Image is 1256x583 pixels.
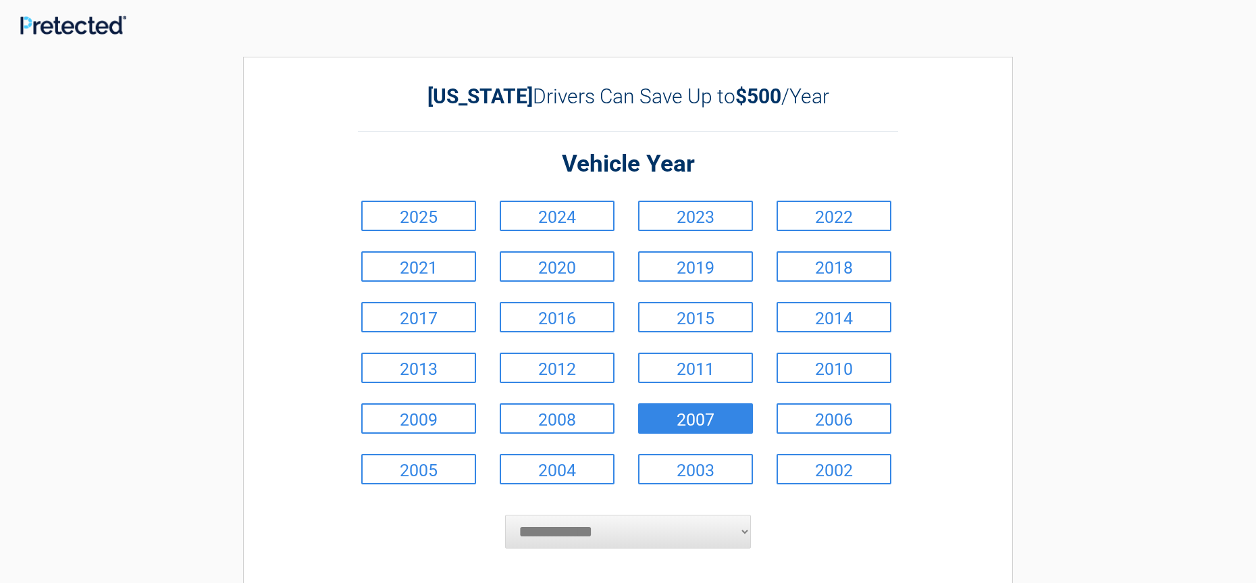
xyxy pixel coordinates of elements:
a: 2015 [638,302,753,332]
a: 2025 [361,201,476,231]
a: 2004 [500,454,614,484]
a: 2017 [361,302,476,332]
h2: Drivers Can Save Up to /Year [358,84,898,108]
a: 2021 [361,251,476,282]
a: 2016 [500,302,614,332]
a: 2010 [777,353,891,383]
a: 2008 [500,403,614,434]
a: 2022 [777,201,891,231]
b: [US_STATE] [427,84,533,108]
a: 2023 [638,201,753,231]
a: 2019 [638,251,753,282]
img: Main Logo [20,16,126,34]
b: $500 [735,84,781,108]
a: 2007 [638,403,753,434]
a: 2011 [638,353,753,383]
a: 2002 [777,454,891,484]
a: 2014 [777,302,891,332]
a: 2020 [500,251,614,282]
a: 2012 [500,353,614,383]
a: 2005 [361,454,476,484]
a: 2003 [638,454,753,484]
a: 2006 [777,403,891,434]
h2: Vehicle Year [358,149,898,180]
a: 2013 [361,353,476,383]
a: 2024 [500,201,614,231]
a: 2009 [361,403,476,434]
a: 2018 [777,251,891,282]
